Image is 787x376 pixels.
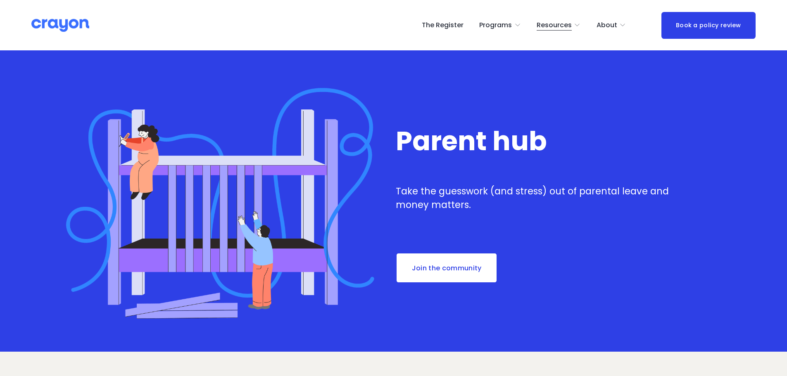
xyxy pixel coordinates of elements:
[396,253,497,283] a: Join the community
[597,19,617,31] span: About
[479,19,521,32] a: folder dropdown
[537,19,581,32] a: folder dropdown
[661,12,756,39] a: Book a policy review
[422,19,464,32] a: The Register
[537,19,572,31] span: Resources
[597,19,626,32] a: folder dropdown
[479,19,512,31] span: Programs
[31,18,89,33] img: Crayon
[396,184,675,212] p: Take the guesswork (and stress) out of parental leave and money matters.
[396,127,675,155] h1: Parent hub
